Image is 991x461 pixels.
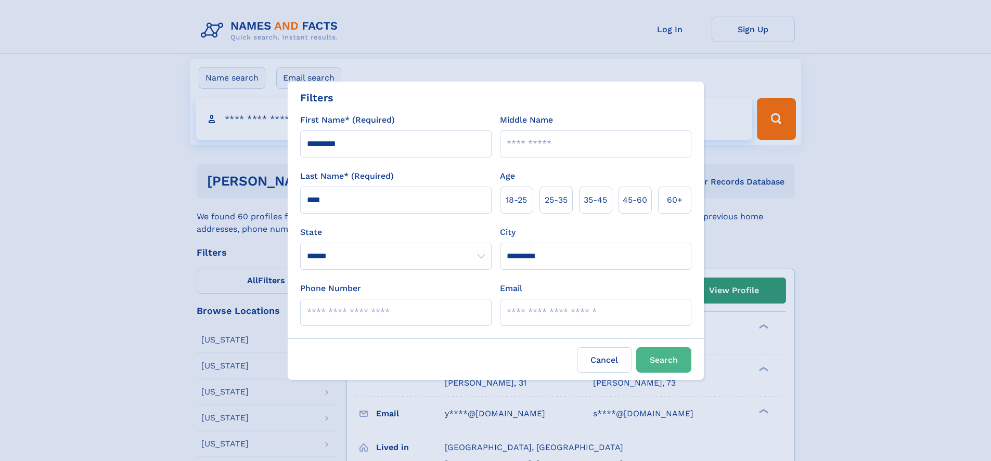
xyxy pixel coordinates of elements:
[500,226,516,239] label: City
[500,170,515,182] label: Age
[300,282,361,295] label: Phone Number
[500,282,522,295] label: Email
[506,194,527,206] span: 18‑25
[300,170,394,182] label: Last Name* (Required)
[577,347,632,373] label: Cancel
[623,194,647,206] span: 45‑60
[300,114,395,126] label: First Name* (Required)
[500,114,553,126] label: Middle Name
[545,194,568,206] span: 25‑35
[300,90,333,106] div: Filters
[636,347,691,373] button: Search
[584,194,607,206] span: 35‑45
[667,194,683,206] span: 60+
[300,226,492,239] label: State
